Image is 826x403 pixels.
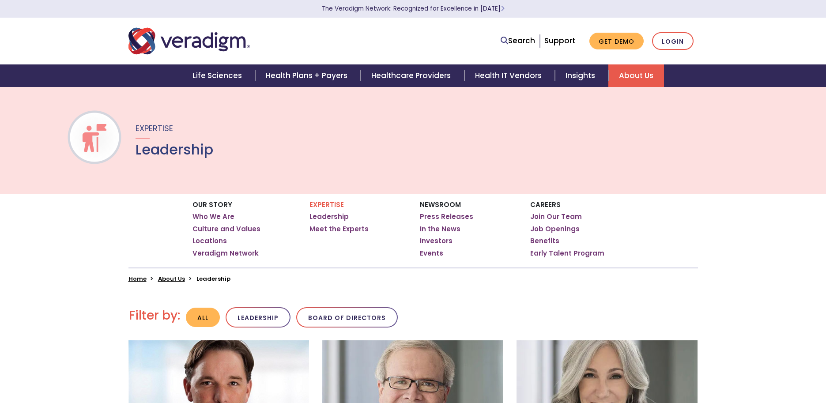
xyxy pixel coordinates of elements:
[530,249,604,258] a: Early Talent Program
[186,308,220,328] button: All
[226,307,290,328] button: Leadership
[309,212,349,221] a: Leadership
[420,249,443,258] a: Events
[255,64,361,87] a: Health Plans + Payers
[420,225,460,234] a: In the News
[530,237,559,245] a: Benefits
[530,225,580,234] a: Job Openings
[361,64,464,87] a: Healthcare Providers
[544,35,575,46] a: Support
[136,123,173,134] span: Expertise
[608,64,664,87] a: About Us
[136,141,213,158] h1: Leadership
[420,212,473,221] a: Press Releases
[296,307,398,328] button: Board of Directors
[192,225,260,234] a: Culture and Values
[192,249,259,258] a: Veradigm Network
[420,237,453,245] a: Investors
[182,64,255,87] a: Life Sciences
[555,64,608,87] a: Insights
[192,237,227,245] a: Locations
[501,4,505,13] span: Learn More
[530,212,582,221] a: Join Our Team
[192,212,234,221] a: Who We Are
[129,308,180,323] h2: Filter by:
[464,64,555,87] a: Health IT Vendors
[128,26,250,56] img: Veradigm logo
[322,4,505,13] a: The Veradigm Network: Recognized for Excellence in [DATE]Learn More
[309,225,369,234] a: Meet the Experts
[652,32,694,50] a: Login
[128,275,147,283] a: Home
[501,35,535,47] a: Search
[589,33,644,50] a: Get Demo
[158,275,185,283] a: About Us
